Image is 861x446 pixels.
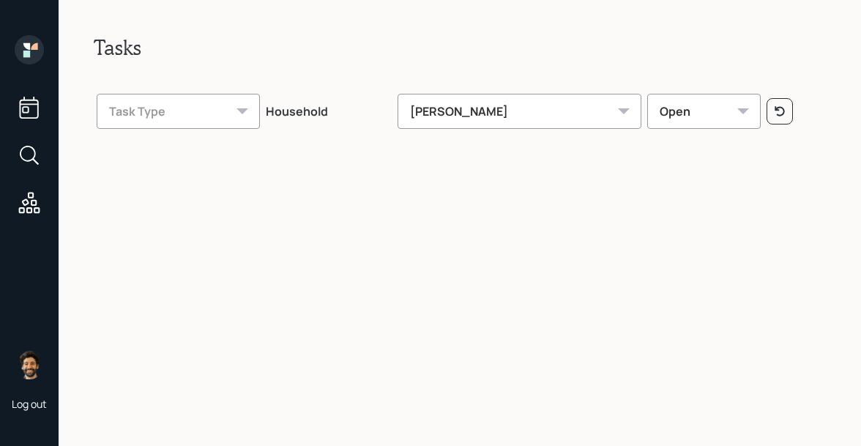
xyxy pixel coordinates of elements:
div: [PERSON_NAME] [398,94,641,129]
div: Log out [12,397,47,411]
div: Task Type [97,94,260,129]
h2: Tasks [94,35,826,60]
th: Household [263,83,395,135]
div: Open [647,94,761,129]
img: eric-schwartz-headshot.png [15,350,44,379]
